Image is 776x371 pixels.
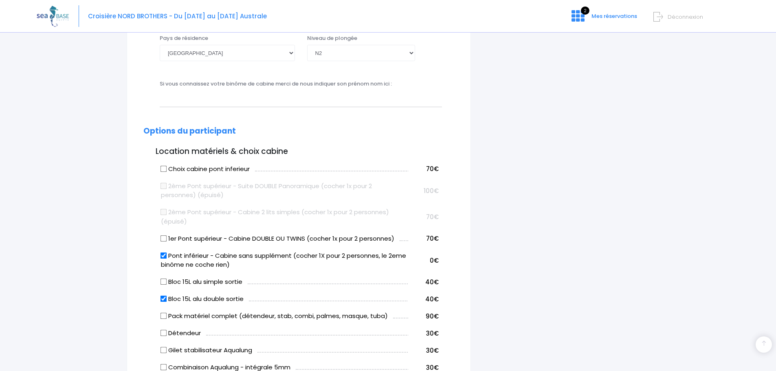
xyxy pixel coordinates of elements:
[143,127,454,136] h2: Options du participant
[160,313,167,319] input: Pack matériel complet (détendeur, stab, combi, palmes, masque, tuba)
[581,7,589,15] span: 2
[426,234,439,243] span: 70€
[160,279,167,285] input: Bloc 15L alu simple sortie
[160,165,167,172] input: Choix cabine pont inferieur
[160,364,167,371] input: Combinaison Aqualung - intégrale 5mm
[160,330,167,336] input: Détendeur
[424,187,439,195] span: 100€
[426,329,439,338] span: 30€
[591,12,637,20] span: Mes réservations
[426,213,439,221] span: 70€
[426,165,439,173] span: 70€
[161,234,394,244] label: 1er Pont supérieur - Cabine DOUBLE OU TWINS (cocher 1x pour 2 personnes)
[161,251,408,270] label: Pont inférieur - Cabine sans supplément (cocher 1X pour 2 personnes, le 2eme binôme ne coche rien)
[161,165,250,174] label: Choix cabine pont inferieur
[160,296,167,302] input: Bloc 15L alu double sortie
[161,294,244,304] label: Bloc 15L alu double sortie
[161,277,242,287] label: Bloc 15L alu simple sortie
[161,208,408,226] label: 2ème Pont supérieur - Cabine 2 lits simples (cocher 1x pour 2 personnes) (épuisé)
[668,13,703,21] span: Déconnexion
[143,147,454,156] h3: Location matériels & choix cabine
[160,235,167,241] input: 1er Pont supérieur - Cabine DOUBLE OU TWINS (cocher 1x pour 2 personnes)
[430,256,439,265] span: 0€
[425,295,439,303] span: 40€
[160,209,167,215] input: 2ème Pont supérieur - Cabine 2 lits simples (cocher 1x pour 2 personnes) (épuisé)
[160,34,208,42] label: Pays de résidence
[425,278,439,286] span: 40€
[307,34,357,42] label: Niveau de plongée
[161,182,408,200] label: 2ème Pont supérieur - Suite DOUBLE Panoramique (cocher 1x pour 2 personnes) (épuisé)
[161,346,252,355] label: Gilet stabilisateur Aqualung
[565,15,642,23] a: 2 Mes réservations
[160,252,167,259] input: Pont inférieur - Cabine sans supplément (cocher 1X pour 2 personnes, le 2eme binôme ne coche rien)
[426,346,439,355] span: 30€
[160,347,167,353] input: Gilet stabilisateur Aqualung
[161,312,388,321] label: Pack matériel complet (détendeur, stab, combi, palmes, masque, tuba)
[161,329,201,338] label: Détendeur
[160,182,167,189] input: 2ème Pont supérieur - Suite DOUBLE Panoramique (cocher 1x pour 2 personnes) (épuisé)
[160,80,392,88] label: Si vous connaissez votre binôme de cabine merci de nous indiquer son prénom nom ici :
[88,12,267,20] span: Croisière NORD BROTHERS - Du [DATE] au [DATE] Australe
[426,312,439,321] span: 90€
